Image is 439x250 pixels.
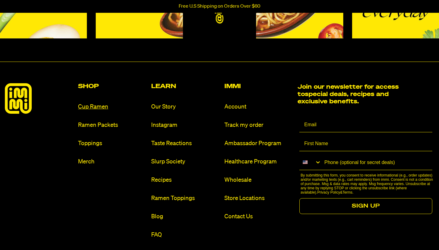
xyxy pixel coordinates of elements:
a: Track my order [224,121,293,129]
a: Healthcare Program [224,158,293,166]
h2: Immi [224,83,293,89]
p: Free U.S Shipping on Orders Over $60 [179,4,260,9]
p: By submitting this form, you consent to receive informational (e.g., order updates) and/or market... [301,173,434,195]
a: Ramen Packets [78,121,146,129]
a: Ambassador Program [224,139,293,148]
a: Slurp Society [151,158,220,166]
a: Toppings [78,139,146,148]
a: Merch [78,158,146,166]
a: Store Locations [224,194,293,202]
a: Terms [342,190,352,195]
a: Instagram [151,121,220,129]
input: Email [299,117,432,132]
img: immieats [5,83,32,114]
a: Taste Reactions [151,139,220,148]
input: Phone (optional for secret deals) [321,155,432,170]
a: Wholesale [224,176,293,184]
h2: Join our newsletter for access to special deals, recipes and exclusive benefits. [298,83,403,105]
a: Recipes [151,176,220,184]
a: Our Story [151,103,220,111]
a: Privacy Policy [317,190,340,195]
img: United States [303,160,308,165]
a: Contact Us [224,212,293,221]
h2: Learn [151,83,220,89]
a: FAQ [151,231,220,239]
a: Account [224,103,293,111]
a: Cup Ramen [78,103,146,111]
a: Ramen Toppings [151,194,220,202]
button: SIGN UP [299,198,432,214]
button: Search Countries [299,155,321,170]
a: Blog [151,212,220,221]
input: First Name [299,136,432,151]
h2: Shop [78,83,146,89]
